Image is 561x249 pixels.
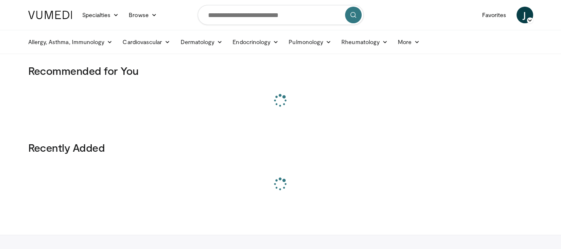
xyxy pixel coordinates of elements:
a: Cardiovascular [118,34,175,50]
a: Favorites [477,7,512,23]
h3: Recently Added [28,141,533,154]
a: Endocrinology [228,34,284,50]
a: J [517,7,533,23]
a: Rheumatology [336,34,393,50]
a: Pulmonology [284,34,336,50]
a: Dermatology [176,34,228,50]
h3: Recommended for You [28,64,533,77]
a: Allergy, Asthma, Immunology [23,34,118,50]
a: More [393,34,425,50]
a: Browse [124,7,162,23]
input: Search topics, interventions [198,5,364,25]
a: Specialties [77,7,124,23]
img: VuMedi Logo [28,11,72,19]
